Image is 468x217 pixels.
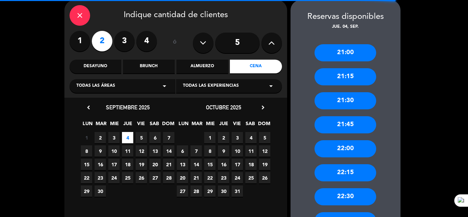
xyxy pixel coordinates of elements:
[315,164,376,181] div: 22:15
[231,120,243,131] span: VIE
[149,172,161,183] span: 27
[259,104,267,111] i: chevron_right
[106,104,150,111] span: septiembre 2025
[259,145,270,157] span: 12
[204,185,215,197] span: 29
[108,132,120,143] span: 3
[191,120,202,131] span: MAR
[315,140,376,157] div: 22:00
[315,92,376,109] div: 21:30
[190,159,202,170] span: 14
[122,120,133,131] span: JUE
[204,159,215,170] span: 15
[149,120,160,131] span: SAB
[136,172,147,183] span: 26
[70,60,121,73] div: Desayuno
[122,159,133,170] span: 18
[122,172,133,183] span: 25
[163,145,174,157] span: 14
[81,132,92,143] span: 1
[177,185,188,197] span: 27
[162,120,173,131] span: DOM
[70,5,282,26] div: Indique cantidad de clientes
[122,145,133,157] span: 11
[218,185,229,197] span: 30
[190,172,202,183] span: 21
[176,60,228,73] div: Almuerzo
[178,120,189,131] span: LUN
[123,60,175,73] div: Brunch
[258,120,269,131] span: DOM
[76,83,115,89] span: Todas las áreas
[95,185,106,197] span: 30
[108,172,120,183] span: 24
[82,120,93,131] span: LUN
[163,172,174,183] span: 28
[95,120,107,131] span: MAR
[315,44,376,61] div: 21:00
[245,159,257,170] span: 18
[190,185,202,197] span: 28
[291,24,401,31] div: jue. 04, sep.
[108,159,120,170] span: 17
[183,83,239,89] span: Todas las experiencias
[108,145,120,157] span: 10
[315,68,376,85] div: 21:15
[163,132,174,143] span: 7
[95,145,106,157] span: 9
[135,120,147,131] span: VIE
[164,31,186,55] div: ó
[218,120,229,131] span: JUE
[76,11,84,20] i: close
[70,31,90,51] label: 1
[218,159,229,170] span: 16
[136,145,147,157] span: 12
[245,172,257,183] span: 25
[177,172,188,183] span: 20
[190,145,202,157] span: 7
[259,159,270,170] span: 19
[259,172,270,183] span: 26
[95,159,106,170] span: 16
[218,172,229,183] span: 23
[204,145,215,157] span: 8
[204,172,215,183] span: 22
[149,145,161,157] span: 13
[177,159,188,170] span: 13
[218,132,229,143] span: 2
[245,145,257,157] span: 11
[81,172,92,183] span: 22
[81,185,92,197] span: 29
[136,132,147,143] span: 5
[245,120,256,131] span: SAB
[232,159,243,170] span: 17
[259,132,270,143] span: 5
[85,104,92,111] i: chevron_left
[205,120,216,131] span: MIE
[206,104,241,111] span: octubre 2025
[81,145,92,157] span: 8
[267,82,275,90] i: arrow_drop_down
[232,185,243,197] span: 31
[136,31,157,51] label: 4
[232,145,243,157] span: 10
[114,31,135,51] label: 3
[315,116,376,133] div: 21:45
[92,31,112,51] label: 2
[291,10,401,24] div: Reservas disponibles
[95,172,106,183] span: 23
[245,132,257,143] span: 4
[81,159,92,170] span: 15
[122,132,133,143] span: 4
[95,132,106,143] span: 2
[149,132,161,143] span: 6
[315,188,376,205] div: 22:30
[232,172,243,183] span: 24
[204,132,215,143] span: 1
[218,145,229,157] span: 9
[109,120,120,131] span: MIE
[177,145,188,157] span: 6
[232,132,243,143] span: 3
[163,159,174,170] span: 21
[230,60,282,73] div: Cena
